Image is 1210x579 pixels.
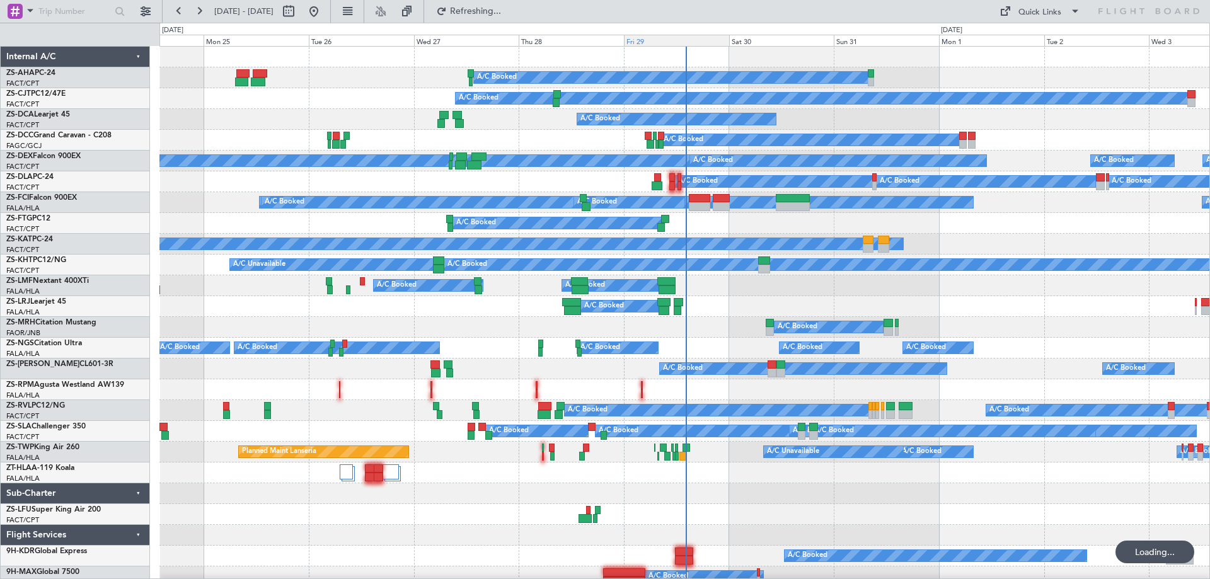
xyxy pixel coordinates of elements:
[6,432,39,442] a: FACT/CPT
[6,111,34,118] span: ZS-DCA
[6,162,39,171] a: FACT/CPT
[6,360,113,368] a: ZS-[PERSON_NAME]CL601-3R
[6,298,30,306] span: ZS-LRJ
[6,547,87,555] a: 9H-KDRGlobal Express
[6,506,101,513] a: ZS-LFUSuper King Air 200
[989,401,1029,420] div: A/C Booked
[6,328,40,338] a: FAOR/JNB
[565,276,605,295] div: A/C Booked
[6,111,70,118] a: ZS-DCALearjet 45
[6,340,82,347] a: ZS-NGSCitation Ultra
[880,172,919,191] div: A/C Booked
[6,464,74,472] a: ZT-HLAA-119 Koala
[580,110,620,129] div: A/C Booked
[6,474,40,483] a: FALA/HLA
[414,35,519,46] div: Wed 27
[793,421,833,440] div: A/C Booked
[767,442,819,461] div: A/C Unavailable
[778,318,817,336] div: A/C Booked
[309,35,414,46] div: Tue 26
[6,444,34,451] span: ZS-TWP
[6,204,40,213] a: FALA/HLA
[6,236,32,243] span: ZS-KAT
[6,360,79,368] span: ZS-[PERSON_NAME]
[1094,151,1134,170] div: A/C Booked
[519,35,624,46] div: Thu 28
[6,132,33,139] span: ZS-DCC
[6,287,40,296] a: FALA/HLA
[6,515,39,525] a: FACT/CPT
[6,236,53,243] a: ZS-KATPC-24
[788,546,827,565] div: A/C Booked
[599,421,638,440] div: A/C Booked
[624,35,729,46] div: Fri 29
[456,214,496,232] div: A/C Booked
[6,152,33,160] span: ZS-DEX
[447,255,487,274] div: A/C Booked
[1044,35,1149,46] div: Tue 2
[6,194,77,202] a: ZS-FCIFalcon 900EX
[6,215,32,222] span: ZS-FTG
[6,547,35,555] span: 9H-KDR
[729,35,834,46] div: Sat 30
[6,277,33,285] span: ZS-LMF
[6,307,40,317] a: FALA/HLA
[939,35,1044,46] div: Mon 1
[783,338,822,357] div: A/C Booked
[6,411,39,421] a: FACT/CPT
[6,173,33,181] span: ZS-DLA
[6,173,54,181] a: ZS-DLAPC-24
[6,402,65,410] a: ZS-RVLPC12/NG
[6,506,32,513] span: ZS-LFU
[1106,359,1146,378] div: A/C Booked
[678,172,718,191] div: A/C Booked
[6,256,66,264] a: ZS-KHTPC12/NG
[663,359,703,378] div: A/C Booked
[6,391,40,400] a: FALA/HLA
[584,297,624,316] div: A/C Booked
[449,7,502,16] span: Refreshing...
[265,193,304,212] div: A/C Booked
[6,402,32,410] span: ZS-RVL
[238,338,277,357] div: A/C Booked
[1115,541,1194,563] div: Loading...
[6,245,39,255] a: FACT/CPT
[6,277,89,285] a: ZS-LMFNextant 400XTi
[6,256,33,264] span: ZS-KHT
[6,453,40,462] a: FALA/HLA
[1018,6,1061,19] div: Quick Links
[6,141,42,151] a: FAGC/GCJ
[6,120,39,130] a: FACT/CPT
[6,349,40,358] a: FALA/HLA
[577,193,617,212] div: A/C Booked
[6,152,81,160] a: ZS-DEXFalcon 900EX
[6,132,112,139] a: ZS-DCCGrand Caravan - C208
[6,266,39,275] a: FACT/CPT
[1112,172,1151,191] div: A/C Booked
[6,568,79,576] a: 9H-MAXGlobal 7500
[459,89,498,108] div: A/C Booked
[214,6,274,17] span: [DATE] - [DATE]
[6,319,96,326] a: ZS-MRHCitation Mustang
[204,35,309,46] div: Mon 25
[6,381,34,389] span: ZS-RPM
[6,298,66,306] a: ZS-LRJLearjet 45
[580,338,620,357] div: A/C Booked
[430,1,506,21] button: Refreshing...
[477,68,517,87] div: A/C Booked
[6,100,39,109] a: FACT/CPT
[906,338,946,357] div: A/C Booked
[38,2,111,21] input: Trip Number
[6,90,31,98] span: ZS-CJT
[993,1,1086,21] button: Quick Links
[902,442,942,461] div: A/C Booked
[489,421,529,440] div: A/C Booked
[6,90,66,98] a: ZS-CJTPC12/47E
[6,444,79,451] a: ZS-TWPKing Air 260
[6,194,29,202] span: ZS-FCI
[6,381,124,389] a: ZS-RPMAgusta Westland AW139
[6,215,50,222] a: ZS-FTGPC12
[6,224,39,234] a: FACT/CPT
[160,338,200,357] div: A/C Booked
[233,255,285,274] div: A/C Unavailable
